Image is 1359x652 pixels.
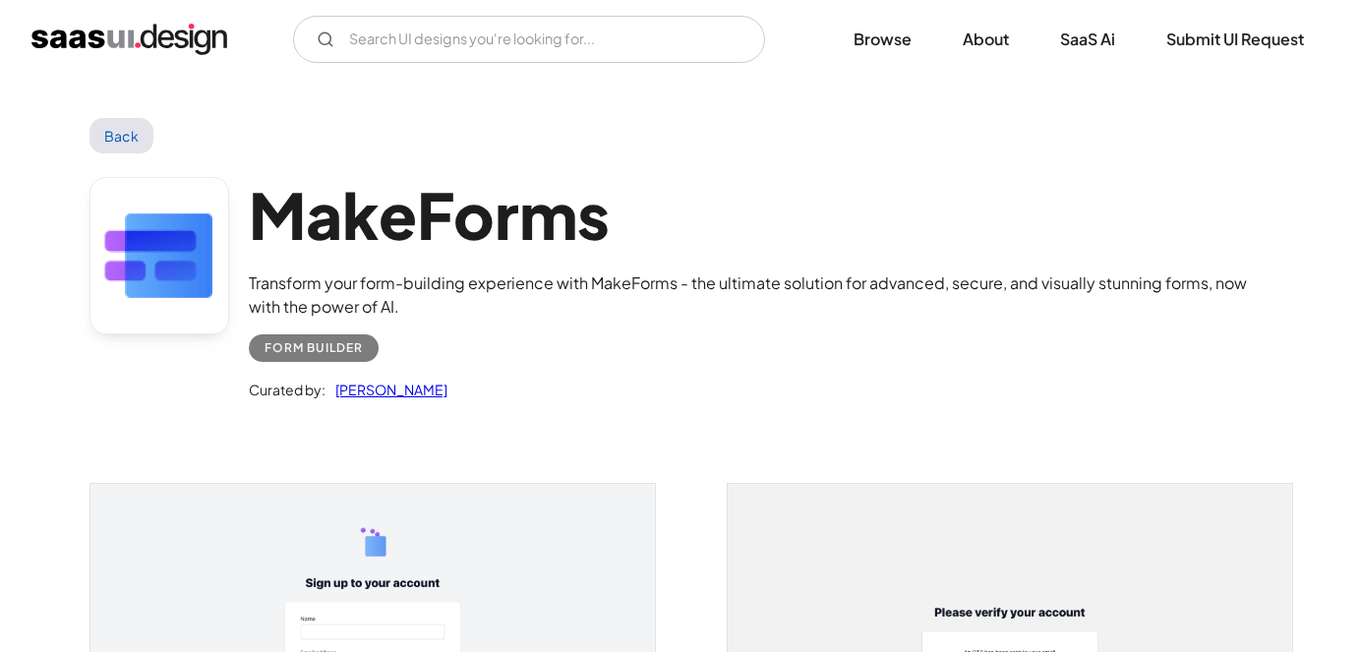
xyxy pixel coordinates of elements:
a: Browse [830,18,935,61]
h1: MakeForms [249,177,1270,253]
a: home [31,24,227,55]
div: Curated by: [249,378,325,401]
a: Back [89,118,153,153]
a: About [939,18,1033,61]
div: Transform your form-building experience with MakeForms - the ultimate solution for advanced, secu... [249,271,1270,319]
a: Submit UI Request [1143,18,1328,61]
form: Email Form [293,16,765,63]
a: SaaS Ai [1036,18,1139,61]
input: Search UI designs you're looking for... [293,16,765,63]
a: [PERSON_NAME] [325,378,447,401]
div: Form Builder [265,336,363,360]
